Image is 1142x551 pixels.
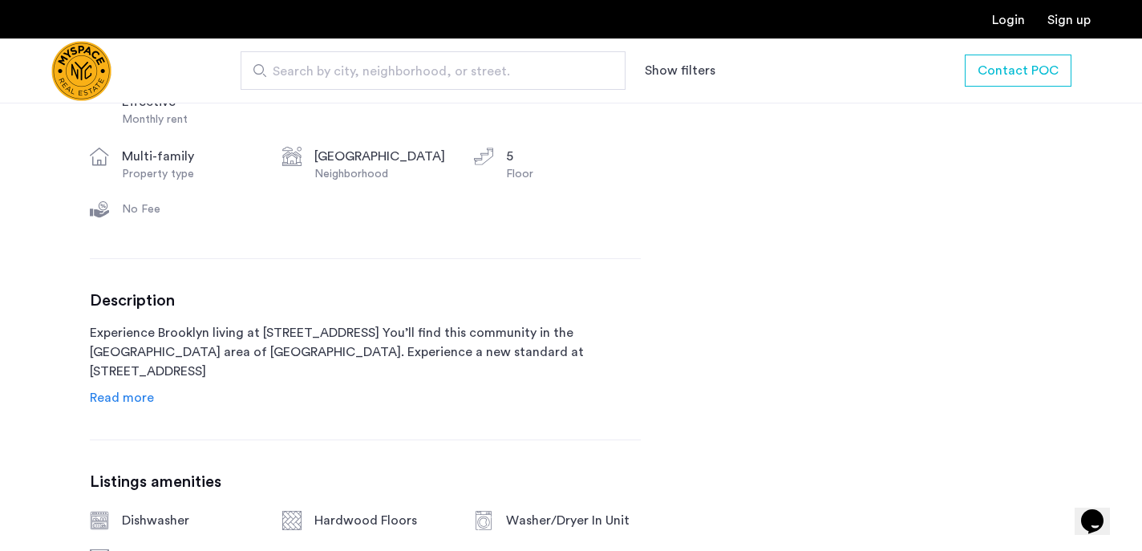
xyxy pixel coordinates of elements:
[506,166,641,182] div: Floor
[90,391,154,404] span: Read more
[273,62,581,81] span: Search by city, neighborhood, or street.
[90,291,641,310] h3: Description
[90,388,154,407] a: Read info
[241,51,626,90] input: Apartment Search
[978,61,1059,80] span: Contact POC
[51,41,111,101] a: Cazamio Logo
[51,41,111,101] img: logo
[506,147,641,166] div: 5
[122,147,257,166] div: multi-family
[122,511,257,530] div: Dishwasher
[992,14,1025,26] a: Login
[1047,14,1091,26] a: Registration
[1075,487,1126,535] iframe: chat widget
[90,323,641,381] p: Experience Brooklyn living at [STREET_ADDRESS] You’ll find this community in the [GEOGRAPHIC_DATA...
[122,111,257,128] div: Monthly rent
[965,55,1071,87] button: button
[314,166,449,182] div: Neighborhood
[90,472,641,492] h3: Listings amenities
[122,201,257,217] div: No Fee
[645,61,715,80] button: Show or hide filters
[314,511,449,530] div: Hardwood Floors
[506,511,641,530] div: Washer/Dryer In Unit
[314,147,449,166] div: [GEOGRAPHIC_DATA]
[122,166,257,182] div: Property type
